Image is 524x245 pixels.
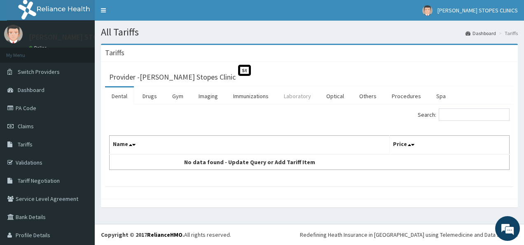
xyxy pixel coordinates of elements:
a: Online [29,45,49,51]
a: Others [353,87,383,105]
h1: All Tariffs [101,27,518,38]
strong: Copyright © 2017 . [101,231,184,238]
span: [PERSON_NAME] STOPES CLINICS [437,7,518,14]
div: Redefining Heath Insurance in [GEOGRAPHIC_DATA] using Telemedicine and Data Science! [300,231,518,239]
span: Tariffs [18,141,33,148]
td: No data found - Update Query or Add Tariff Item [110,154,390,170]
div: Minimize live chat window [135,4,155,24]
a: Procedures [385,87,428,105]
a: Dental [105,87,134,105]
a: Gym [166,87,190,105]
a: Immunizations [227,87,275,105]
li: Tariffs [497,30,518,37]
h3: Provider - [PERSON_NAME] Stopes Clinic [109,73,236,81]
span: We're online! [48,71,114,155]
span: Tariff Negotiation [18,177,60,184]
label: Search: [418,108,510,121]
span: Dashboard [18,86,44,94]
div: Chat with us now [43,46,138,57]
input: Search: [439,108,510,121]
th: Name [110,136,390,155]
a: Drugs [136,87,164,105]
img: d_794563401_company_1708531726252_794563401 [15,41,33,62]
a: RelianceHMO [147,231,182,238]
a: Imaging [192,87,225,105]
span: Claims [18,122,34,130]
a: Optical [320,87,351,105]
span: Switch Providers [18,68,60,75]
img: User Image [4,25,23,43]
img: User Image [422,5,433,16]
a: Spa [430,87,452,105]
p: [PERSON_NAME] STOPES CLINICS [29,33,137,41]
footer: All rights reserved. [95,224,524,245]
a: Laboratory [277,87,318,105]
span: St [238,65,251,76]
h3: Tariffs [105,49,124,57]
textarea: Type your message and hit 'Enter' [4,160,157,189]
a: Dashboard [466,30,496,37]
th: Price [389,136,509,155]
